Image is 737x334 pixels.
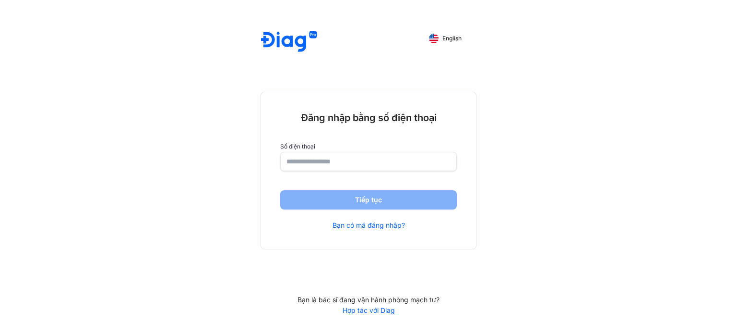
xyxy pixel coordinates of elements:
a: Bạn có mã đăng nhập? [333,221,405,230]
label: Số điện thoại [280,143,457,150]
button: English [422,31,468,46]
span: English [442,35,462,42]
img: English [429,34,439,43]
img: logo [261,31,317,53]
div: Đăng nhập bằng số điện thoại [280,111,457,124]
div: Bạn là bác sĩ đang vận hành phòng mạch tư? [261,296,476,304]
a: Hợp tác với Diag [261,306,476,315]
button: Tiếp tục [280,190,457,210]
